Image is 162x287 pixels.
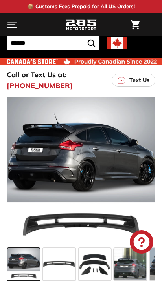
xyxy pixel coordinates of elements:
p: Call or Text Us at: [7,69,67,80]
a: Text Us [112,74,155,87]
p: 📦 Customs Fees Prepaid for All US Orders! [28,3,135,11]
inbox-online-store-chat: Shopify online store chat [127,230,156,256]
a: [PHONE_NUMBER] [7,80,73,91]
a: Cart [127,14,144,36]
p: Text Us [129,76,149,84]
img: Logo_285_Motorsport_areodynamics_components [65,18,97,32]
input: Search [7,36,99,50]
